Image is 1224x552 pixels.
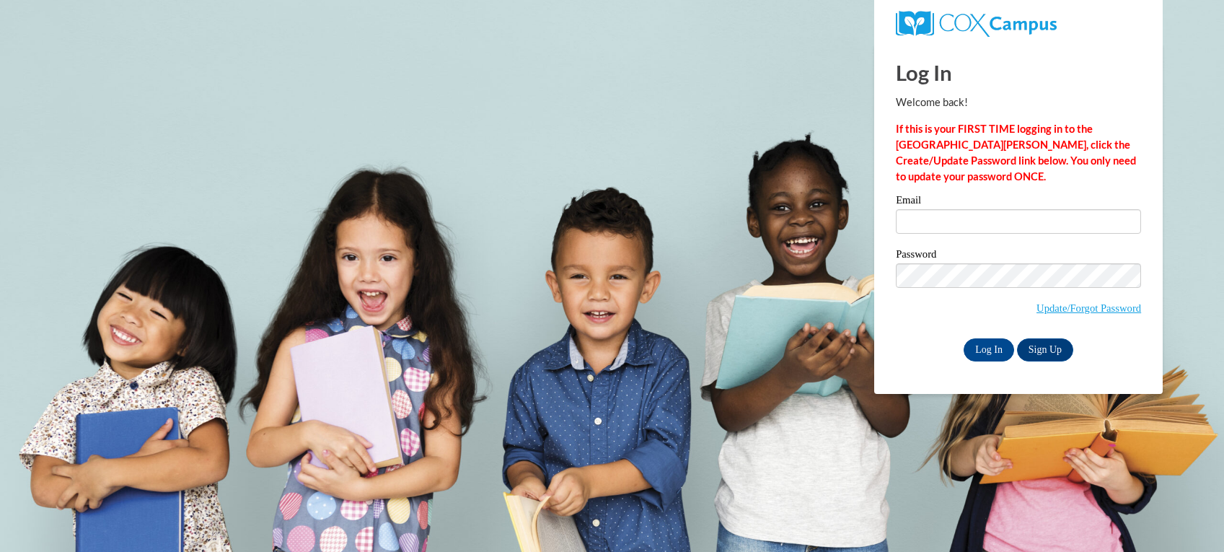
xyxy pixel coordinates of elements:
[1017,338,1073,362] a: Sign Up
[896,95,1141,110] p: Welcome back!
[1036,302,1141,314] a: Update/Forgot Password
[896,249,1141,263] label: Password
[896,123,1136,183] strong: If this is your FIRST TIME logging in to the [GEOGRAPHIC_DATA][PERSON_NAME], click the Create/Upd...
[896,58,1141,87] h1: Log In
[896,195,1141,209] label: Email
[896,11,1057,37] img: COX Campus
[896,17,1057,29] a: COX Campus
[964,338,1014,362] input: Log In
